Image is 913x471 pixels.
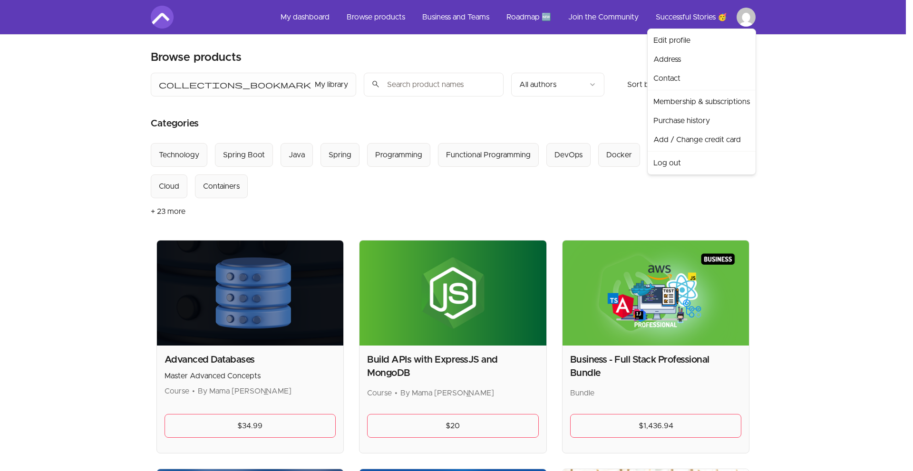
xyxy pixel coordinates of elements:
[650,130,754,149] a: Add / Change credit card
[650,111,754,130] a: Purchase history
[650,154,754,173] a: Log out
[650,69,754,88] a: Contact
[650,92,754,111] a: Membership & subscriptions
[650,50,754,69] a: Address
[650,31,754,50] a: Edit profile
